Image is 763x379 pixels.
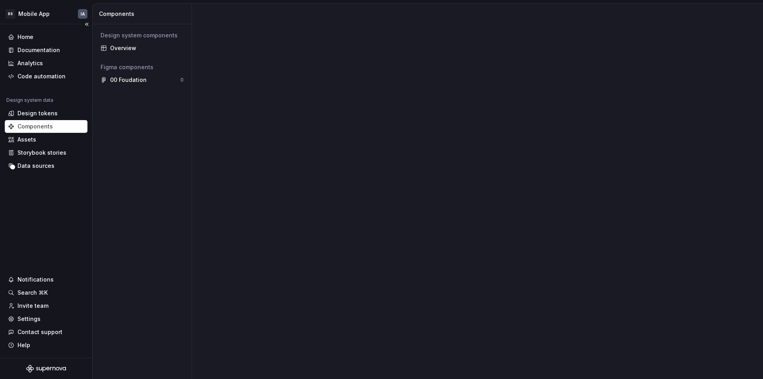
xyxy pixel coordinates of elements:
button: Notifications [5,273,87,286]
a: Code automation [5,70,87,83]
a: Components [5,120,87,133]
button: Collapse sidebar [81,19,92,30]
div: Storybook stories [17,149,66,157]
div: BS [6,9,15,19]
div: IA [81,11,85,17]
div: Overview [110,44,184,52]
div: 00 Foudation [110,76,147,84]
div: Components [99,10,188,18]
button: Contact support [5,326,87,338]
div: Code automation [17,72,66,80]
div: Settings [17,315,41,323]
div: Mobile App [18,10,50,18]
a: Documentation [5,44,87,56]
a: Settings [5,313,87,325]
button: Search ⌘K [5,286,87,299]
div: Documentation [17,46,60,54]
div: Help [17,341,30,349]
a: Data sources [5,159,87,172]
a: Home [5,31,87,43]
div: Analytics [17,59,43,67]
button: Help [5,339,87,352]
a: Design tokens [5,107,87,120]
div: Design system components [101,31,184,39]
a: Assets [5,133,87,146]
div: Invite team [17,302,48,310]
div: Contact support [17,328,62,336]
div: Design tokens [17,109,58,117]
a: 00 Foudation0 [97,74,187,86]
button: BSMobile AppIA [2,5,91,22]
div: Data sources [17,162,54,170]
a: Storybook stories [5,146,87,159]
div: Notifications [17,276,54,284]
a: Overview [97,42,187,54]
a: Analytics [5,57,87,70]
div: 0 [180,77,184,83]
div: Figma components [101,63,184,71]
a: Invite team [5,299,87,312]
div: Components [17,122,53,130]
div: Search ⌘K [17,289,48,297]
div: Assets [17,136,36,144]
div: Home [17,33,33,41]
div: Design system data [6,97,53,103]
svg: Supernova Logo [26,365,66,373]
